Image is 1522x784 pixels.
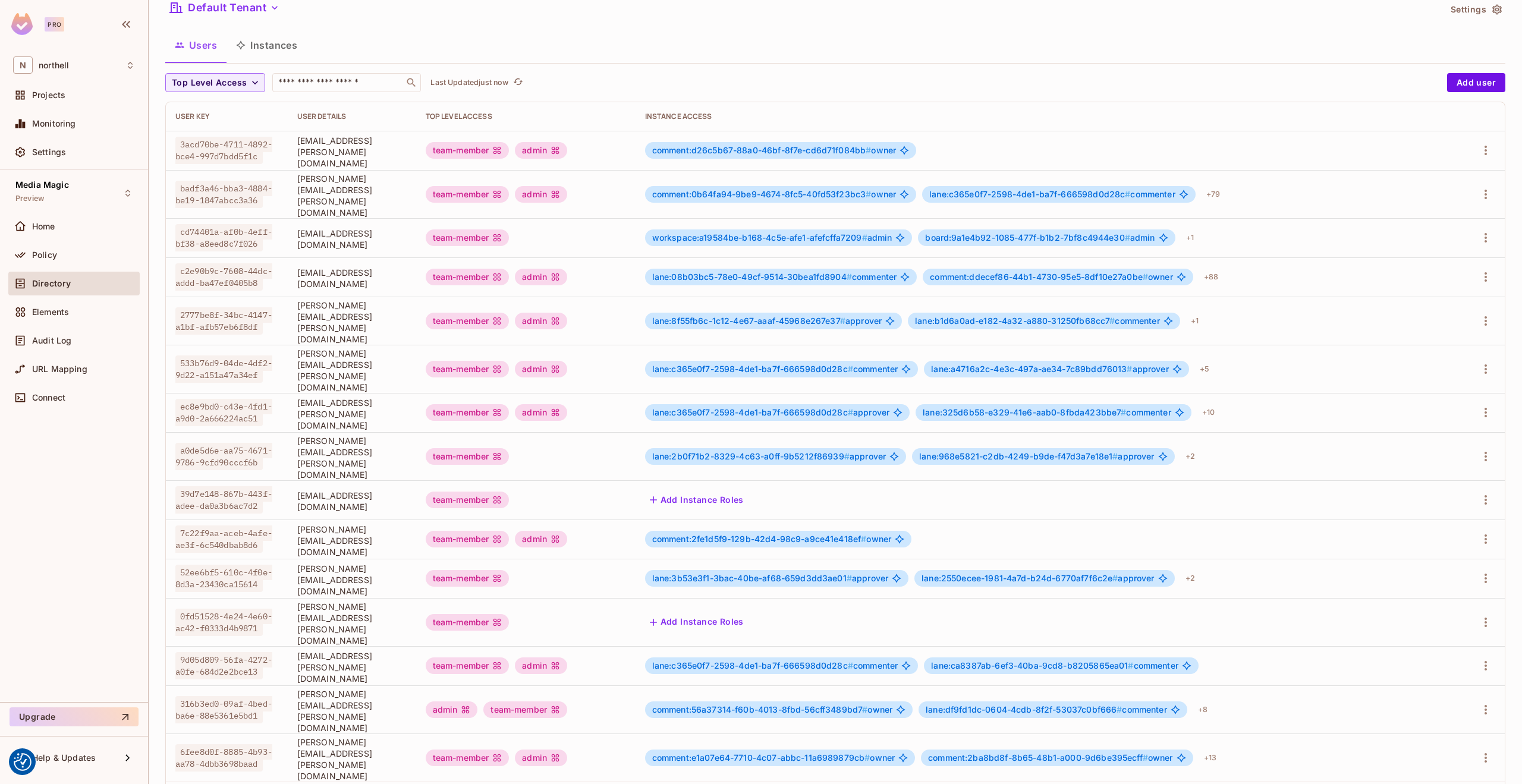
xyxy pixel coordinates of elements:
span: # [866,145,871,155]
span: lane:8f55fb6c-1c12-4e67-aaaf-45968e267e37 [652,316,845,326]
div: admin [515,750,567,766]
span: Policy [32,250,57,260]
span: [PERSON_NAME][EMAIL_ADDRESS][DOMAIN_NAME] [297,563,407,597]
span: lane:a4716a2c-4e3c-497a-ae34-7c89bdd76013 [931,364,1132,374]
span: [PERSON_NAME][EMAIL_ADDRESS][PERSON_NAME][DOMAIN_NAME] [297,348,407,393]
span: Workspace: northell [39,61,69,70]
span: 0fd51528-4e24-4e60-ac42-f0333d4b9871 [175,609,272,636]
div: admin [515,142,567,159]
span: workspace:a19584be-b168-4c5e-afe1-afefcffa7209 [652,232,867,243]
div: team-member [426,361,510,377]
span: # [847,272,852,282]
span: owner [928,753,1173,763]
span: Home [32,222,55,231]
span: lane:b1d6a0ad-e182-4a32-a880-31250fb68cc7 [915,316,1115,326]
div: team-member [426,229,510,246]
span: owner [652,534,892,544]
span: approver [652,452,886,461]
button: Users [165,30,227,60]
span: owner [652,753,895,763]
span: approver [652,316,882,326]
span: lane:968e5821-c2db-4249-b9de-f47d3a7e18e1 [919,451,1118,461]
div: + 10 [1197,403,1219,422]
span: owner [652,190,897,199]
span: # [1128,660,1133,670]
span: # [848,660,853,670]
span: [PERSON_NAME][EMAIL_ADDRESS][PERSON_NAME][DOMAIN_NAME] [297,173,407,218]
span: commenter [652,364,898,374]
span: [PERSON_NAME][EMAIL_ADDRESS][DOMAIN_NAME] [297,524,407,558]
span: Preview [15,194,44,203]
span: commenter [923,408,1171,417]
button: Upgrade [10,707,139,726]
span: # [1143,272,1148,282]
span: Elements [32,307,69,317]
span: cd74401a-af0b-4eff-bf38-a8eed8c7f026 [175,224,272,251]
span: # [1127,364,1132,374]
span: 316b3ed0-09af-4bed-ba6e-88e5361e5bd1 [175,696,272,723]
span: lane:325d6b58-e329-41e6-aab0-8fbda423bbe7 [923,407,1126,417]
div: admin [515,186,567,203]
div: team-member [426,142,510,159]
span: commenter [926,705,1167,714]
span: [PERSON_NAME][EMAIL_ADDRESS][PERSON_NAME][DOMAIN_NAME] [297,736,407,782]
span: approver [652,574,889,583]
img: Revisit consent button [14,753,32,771]
img: SReyMgAAAABJRU5ErkJggg== [11,13,33,35]
button: Add Instance Roles [645,613,749,632]
span: lane:c365e0f7-2598-4de1-ba7f-666598d0d28c [652,364,853,374]
div: + 5 [1195,360,1214,379]
div: team-member [483,701,567,718]
span: approver [931,364,1169,374]
span: # [847,573,852,583]
span: # [1121,407,1126,417]
span: comment:e1a07e64-7710-4c07-abbc-11a6989879cb [652,752,870,763]
span: comment:d26c5b67-88a0-46bf-8f7e-cd6d71f084bb [652,145,872,155]
span: comment:0b64fa94-9be9-4674-8fc5-40fd53f23bc3 [652,189,872,199]
span: [EMAIL_ADDRESS][PERSON_NAME][DOMAIN_NAME] [297,135,407,169]
div: + 1 [1181,228,1199,247]
div: admin [426,701,478,718]
span: approver [652,408,890,417]
span: Connect [32,393,65,402]
div: admin [515,657,567,674]
button: Add Instance Roles [645,490,749,509]
span: lane:3b53e3f1-3bac-40be-af68-659d3dd3ae01 [652,573,852,583]
span: # [861,534,866,544]
span: board:9a1e4b92-1085-477f-b1b2-7bf8c4944e30 [925,232,1130,243]
span: # [848,407,853,417]
span: admin [925,233,1155,243]
div: team-member [426,404,510,421]
span: lane:2b0f71b2-8329-4c63-a0ff-9b5212f86939 [652,451,850,461]
span: 533b76d9-04de-4df2-9d22-a151a47a34ef [175,355,272,383]
span: Click to refresh data [508,75,525,90]
span: refresh [513,77,523,89]
div: team-member [426,269,510,285]
span: lane:c365e0f7-2598-4de1-ba7f-666598d0d28c [652,660,853,670]
span: c2e90b9c-7608-44dc-addd-ba47ef0405b8 [175,263,272,291]
span: Audit Log [32,336,71,345]
span: [PERSON_NAME][EMAIL_ADDRESS][PERSON_NAME][DOMAIN_NAME] [297,688,407,733]
span: 2777be8f-34bc-4147-a1bf-afb57eb6f8df [175,307,272,335]
button: refresh [511,75,525,90]
div: admin [515,404,567,421]
span: lane:c365e0f7-2598-4de1-ba7f-666598d0d28c [929,189,1130,199]
div: admin [515,313,567,329]
div: + 88 [1199,267,1223,286]
span: badf3a46-bba3-4884-be19-1847abcc3a36 [175,181,272,208]
span: admin [652,233,892,243]
div: + 2 [1181,447,1200,466]
span: Help & Updates [32,753,96,763]
span: owner [930,272,1173,282]
div: + 2 [1181,569,1200,588]
div: Instance Access [645,112,1444,121]
span: 9d05d809-56fa-4272-a0fe-684d2e2bce13 [175,652,272,679]
div: admin [515,269,567,285]
div: + 8 [1193,700,1212,719]
span: comment:2fe1d5f9-129b-42d4-98c9-a9ce41e418ef [652,534,867,544]
span: lane:2550ecee-1981-4a7d-b24d-6770af7f6c2e [922,573,1118,583]
span: [EMAIL_ADDRESS][DOMAIN_NAME] [297,490,407,512]
button: Instances [227,30,307,60]
span: # [866,189,871,199]
span: URL Mapping [32,364,87,374]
